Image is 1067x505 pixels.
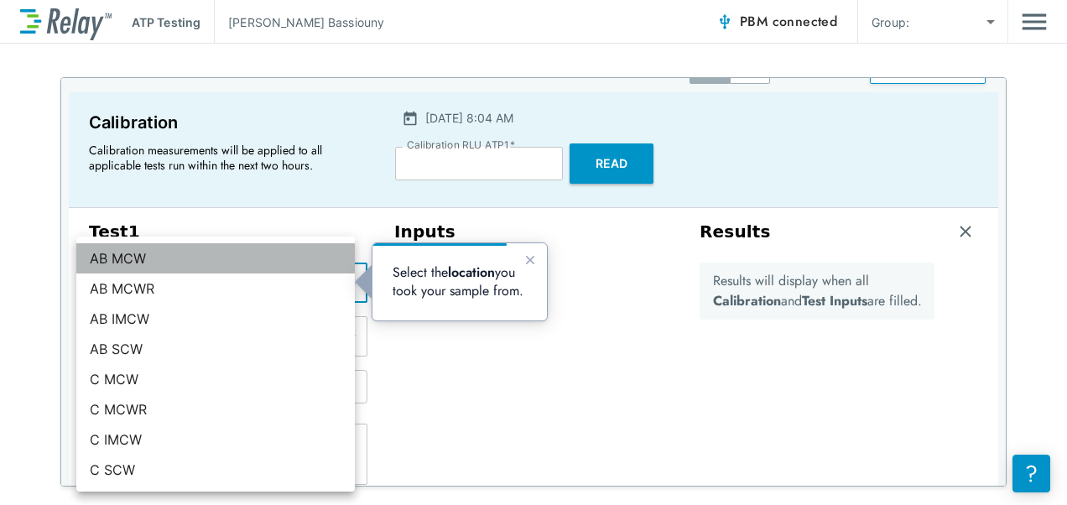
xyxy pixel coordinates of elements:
li: C IMCW [76,424,355,455]
li: C SCW [76,455,355,485]
li: AB SCW [76,334,355,364]
li: C MCWR [76,394,355,424]
iframe: Resource center [1012,455,1050,492]
li: AB IMCW [76,304,355,334]
li: AB MCW [76,243,355,273]
iframe: tooltip [372,243,547,320]
li: AB MCWR [76,273,355,304]
li: C MCW [76,364,355,394]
